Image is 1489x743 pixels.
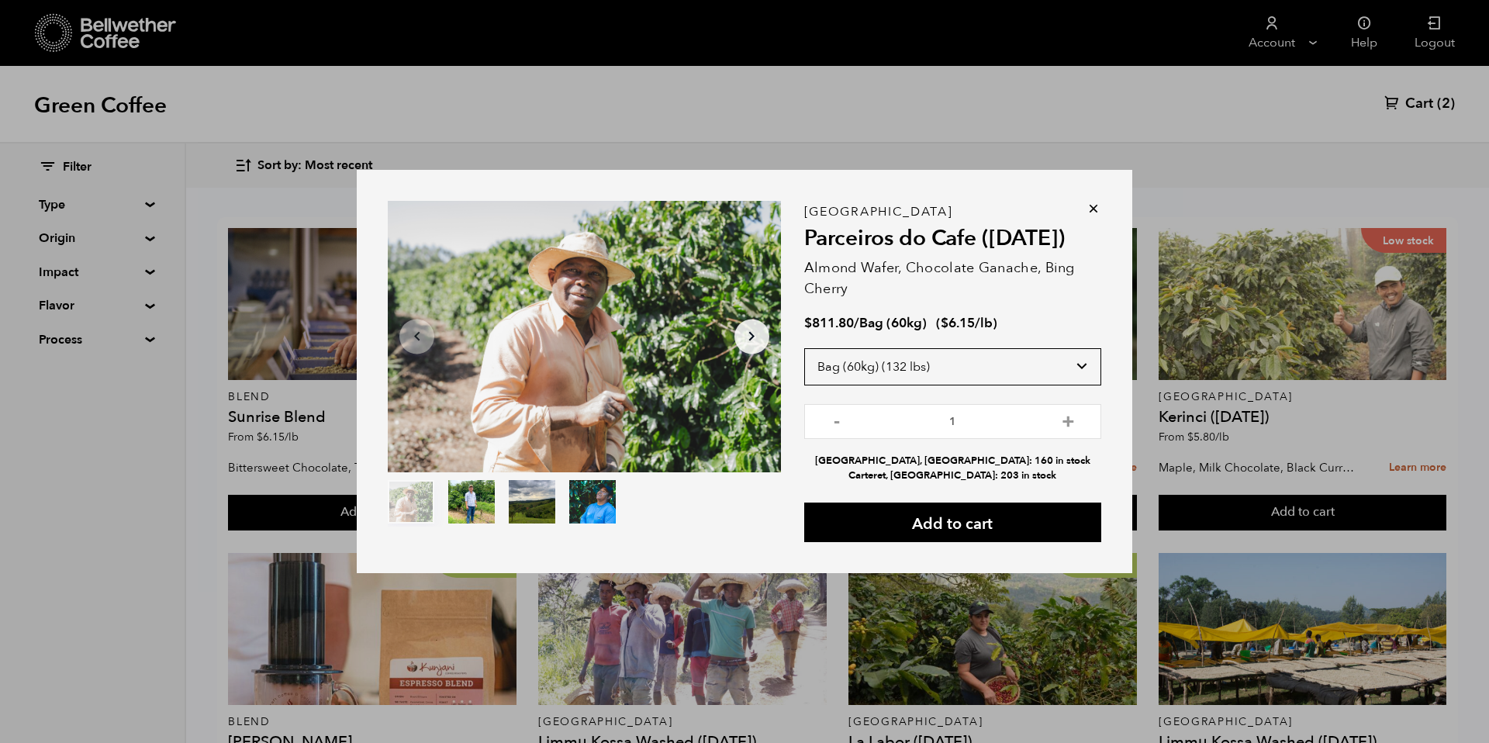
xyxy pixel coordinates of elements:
img: tab_keywords_by_traffic_grey.svg [154,98,167,110]
li: Carteret, [GEOGRAPHIC_DATA]: 203 in stock [804,468,1101,483]
button: + [1059,412,1078,427]
bdi: 6.15 [941,314,975,332]
div: Domain: [DOMAIN_NAME] [40,40,171,53]
button: - [827,412,847,427]
img: logo_orange.svg [25,25,37,37]
span: $ [941,314,948,332]
span: $ [804,314,812,332]
span: / [854,314,859,332]
button: Add to cart [804,503,1101,542]
span: ( ) [936,314,997,332]
bdi: 811.80 [804,314,854,332]
div: Keywords by Traffic [171,99,261,109]
span: /lb [975,314,993,332]
div: Domain Overview [59,99,139,109]
img: website_grey.svg [25,40,37,53]
h2: Parceiros do Cafe ([DATE]) [804,226,1101,252]
span: Bag (60kg) [859,314,927,332]
img: tab_domain_overview_orange.svg [42,98,54,110]
p: Almond Wafer, Chocolate Ganache, Bing Cherry [804,257,1101,299]
li: [GEOGRAPHIC_DATA], [GEOGRAPHIC_DATA]: 160 in stock [804,454,1101,468]
div: v 4.0.25 [43,25,76,37]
